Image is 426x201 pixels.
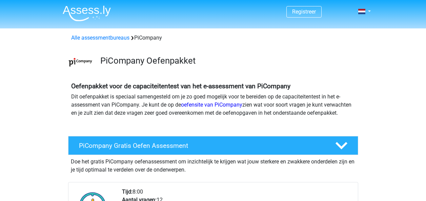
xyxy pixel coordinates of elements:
h4: PiCompany Gratis Oefen Assessment [79,142,324,150]
img: picompany.png [68,50,93,74]
a: PiCompany Gratis Oefen Assessment [65,136,361,155]
a: oefensite van PiCompany [181,102,242,108]
div: PiCompany [68,34,358,42]
p: Dit oefenpakket is speciaal samengesteld om je zo goed mogelijk voor te bereiden op de capaciteit... [71,93,355,117]
img: Assessly [63,5,111,21]
b: Tijd: [122,188,133,195]
div: Doe het gratis PiCompany oefenassessment om inzichtelijk te krijgen wat jouw sterkere en zwakkere... [68,155,358,174]
a: Alle assessmentbureaus [71,35,129,41]
h3: PiCompany Oefenpakket [100,55,353,66]
a: Registreer [292,8,316,15]
b: Oefenpakket voor de capaciteitentest van het e-assessment van PiCompany [71,82,290,90]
